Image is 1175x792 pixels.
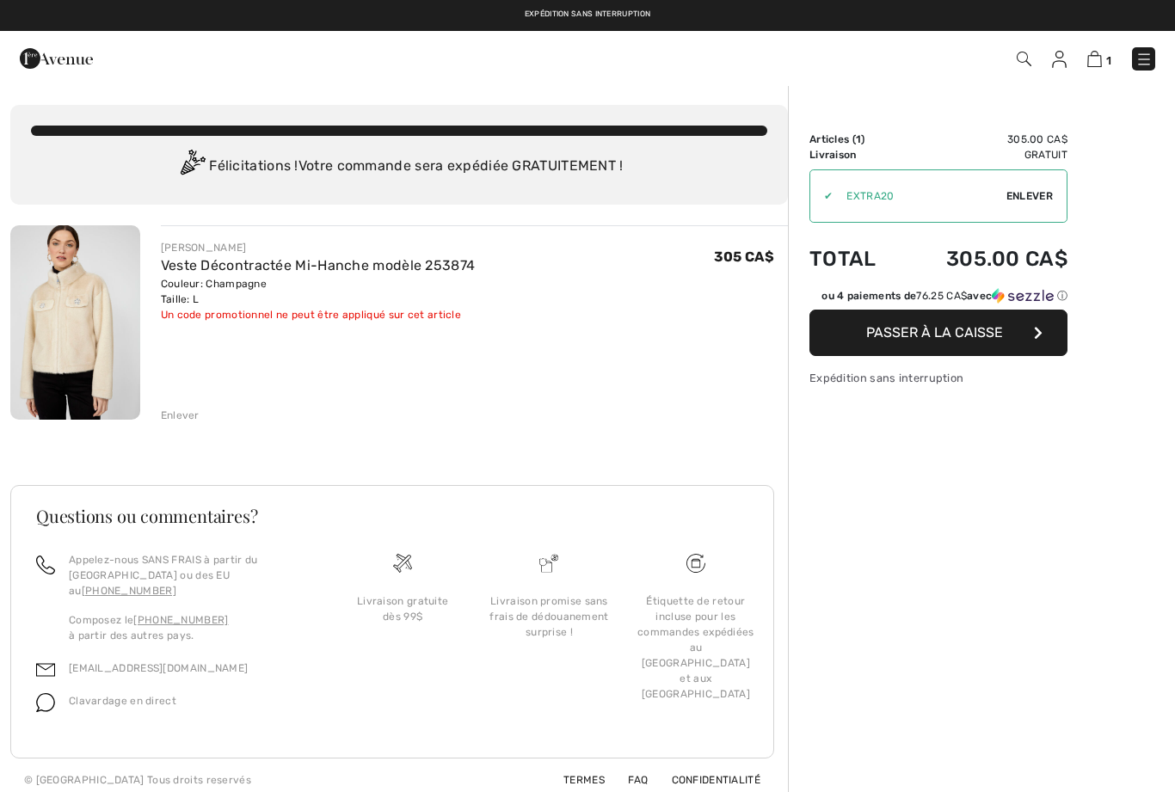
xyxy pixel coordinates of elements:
span: 76.25 CA$ [916,290,967,302]
td: Livraison [809,147,901,163]
div: [PERSON_NAME] [161,240,476,255]
span: Clavardage en direct [69,695,176,707]
a: 1 [1087,48,1111,69]
div: ou 4 paiements de76.25 CA$avecSezzle Cliquez pour en savoir plus sur Sezzle [809,288,1067,310]
a: [PHONE_NUMBER] [133,614,228,626]
div: Enlever [161,408,200,423]
img: email [36,660,55,679]
div: Expédition sans interruption [809,370,1067,386]
span: 305 CA$ [714,249,774,265]
img: call [36,556,55,574]
img: chat [36,693,55,712]
a: [PHONE_NUMBER] [82,585,176,597]
p: Composez le à partir des autres pays. [69,612,309,643]
div: Livraison promise sans frais de dédouanement surprise ! [489,593,608,640]
button: Passer à la caisse [809,310,1067,356]
img: 1ère Avenue [20,41,93,76]
h3: Questions ou commentaires? [36,507,748,525]
img: Veste Décontractée Mi-Hanche modèle 253874 [10,225,140,420]
p: Appelez-nous SANS FRAIS à partir du [GEOGRAPHIC_DATA] ou des EU au [69,552,309,599]
img: Livraison promise sans frais de dédouanement surprise&nbsp;! [539,554,558,573]
div: ✔ [810,188,833,204]
div: Félicitations ! Votre commande sera expédiée GRATUITEMENT ! [31,150,767,184]
img: Congratulation2.svg [175,150,209,184]
div: Livraison gratuite dès 99$ [343,593,462,624]
a: Termes [543,774,605,786]
img: Recherche [1017,52,1031,66]
div: Un code promotionnel ne peut être appliqué sur cet article [161,307,476,322]
td: Articles ( ) [809,132,901,147]
img: Livraison gratuite dès 99$ [393,554,412,573]
img: Menu [1135,51,1153,68]
td: Total [809,230,901,288]
img: Livraison gratuite dès 99$ [686,554,705,573]
div: © [GEOGRAPHIC_DATA] Tous droits reservés [24,772,251,788]
a: Confidentialité [651,774,761,786]
div: Couleur: Champagne Taille: L [161,276,476,307]
a: FAQ [607,774,648,786]
img: Sezzle [992,288,1054,304]
span: 1 [856,133,861,145]
input: Code promo [833,170,1006,222]
td: 305.00 CA$ [901,230,1067,288]
a: 1ère Avenue [20,49,93,65]
img: Panier d'achat [1087,51,1102,67]
div: Étiquette de retour incluse pour les commandes expédiées au [GEOGRAPHIC_DATA] et aux [GEOGRAPHIC_... [637,593,755,702]
td: 305.00 CA$ [901,132,1067,147]
span: Enlever [1006,188,1053,204]
span: 1 [1106,54,1111,67]
td: Gratuit [901,147,1067,163]
a: Veste Décontractée Mi-Hanche modèle 253874 [161,257,476,273]
span: Passer à la caisse [866,324,1003,341]
div: ou 4 paiements de avec [821,288,1067,304]
img: Mes infos [1052,51,1067,68]
a: [EMAIL_ADDRESS][DOMAIN_NAME] [69,662,248,674]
